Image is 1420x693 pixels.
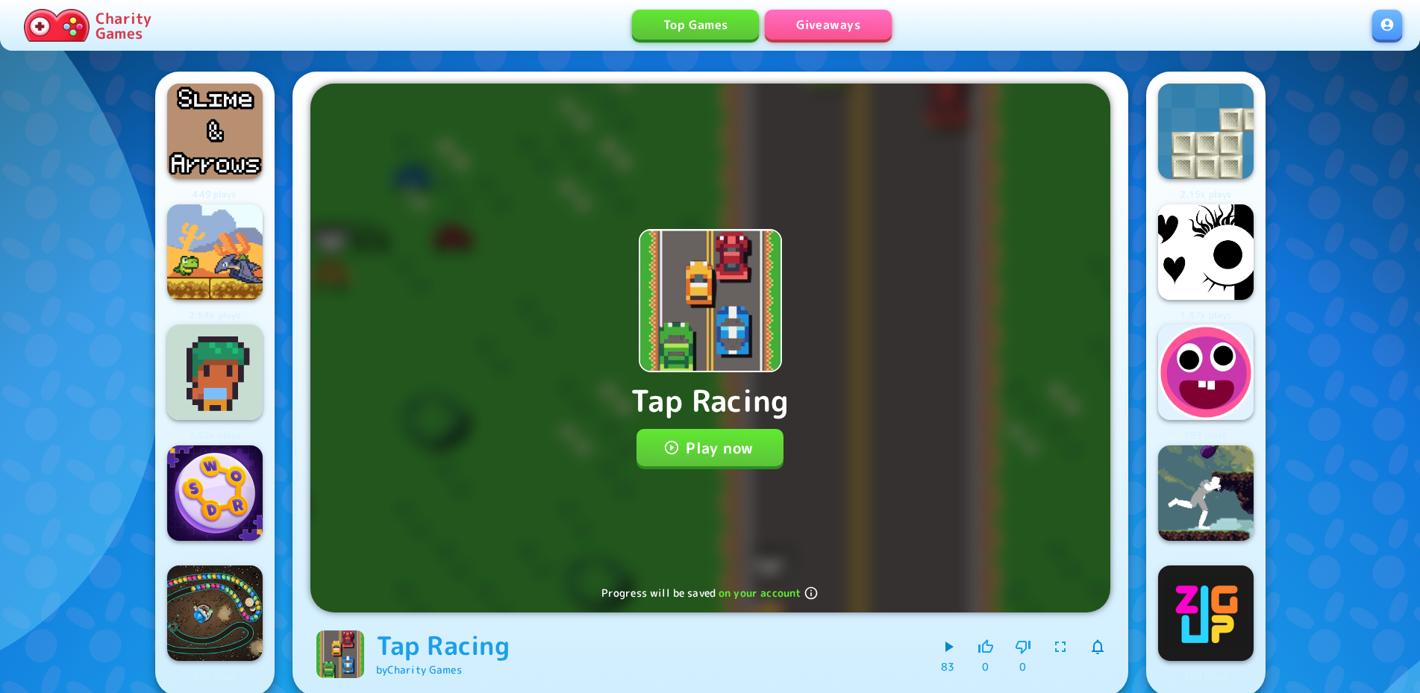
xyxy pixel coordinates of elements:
[167,84,263,202] a: Logo449 plays
[1158,204,1254,323] a: Logo1.87k plays
[18,6,157,45] a: Charity Games
[96,10,151,40] p: Charity Games
[632,10,759,40] a: Top Games
[631,378,789,423] p: Tap Racing
[1158,309,1254,323] p: 1.87k plays
[167,204,263,323] a: Logo2.54k plays
[167,204,263,300] img: Logo
[316,630,364,678] img: Tap Racing logo
[1158,84,1254,179] img: Logo
[1158,550,1254,564] p: 4.79k plays
[167,84,263,179] img: Logo
[1158,204,1254,300] img: Logo
[1158,445,1254,564] a: Logo4.79k plays
[1158,429,1254,443] p: 583 plays
[1158,565,1254,684] a: Logo292 plays
[982,659,989,674] p: 0
[601,586,716,601] span: Progress will be saved
[24,9,90,42] img: Charity.Games
[167,324,263,420] img: Logo
[1158,84,1254,202] a: Logo2.15k plays
[167,429,263,443] p: 1.92k plays
[376,630,510,661] h6: Tap Racing
[167,445,263,564] a: Logo2.75k plays
[1158,324,1254,443] a: Logo583 plays
[167,550,263,564] p: 2.75k plays
[1158,188,1254,202] p: 2.15k plays
[941,659,954,674] p: 83
[167,445,263,541] img: Logo
[167,309,263,323] p: 2.54k plays
[765,10,892,40] a: Giveaways
[167,565,263,684] a: Logo610 plays
[376,662,462,677] a: byCharity Games
[167,188,263,202] p: 449 plays
[1158,324,1254,420] img: Logo
[167,324,263,443] a: Logo1.92k plays
[1019,659,1026,674] p: 0
[1158,670,1254,684] p: 292 plays
[719,586,819,601] span: on your account
[167,565,263,661] img: Logo
[167,670,263,684] p: 610 plays
[637,429,783,466] button: Play now
[1158,445,1254,541] img: Logo
[1158,565,1254,661] img: Logo
[640,231,781,371] img: Tap Racing icon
